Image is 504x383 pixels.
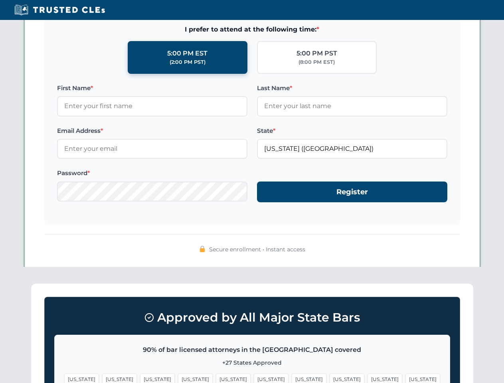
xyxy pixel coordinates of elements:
[257,83,447,93] label: Last Name
[64,358,440,367] p: +27 States Approved
[54,307,450,328] h3: Approved by All Major State Bars
[64,345,440,355] p: 90% of bar licensed attorneys in the [GEOGRAPHIC_DATA] covered
[57,83,247,93] label: First Name
[12,4,107,16] img: Trusted CLEs
[57,126,247,136] label: Email Address
[57,139,247,159] input: Enter your email
[296,48,337,59] div: 5:00 PM PST
[257,139,447,159] input: Colorado (CO)
[57,24,447,35] span: I prefer to attend at the following time:
[57,168,247,178] label: Password
[209,245,305,254] span: Secure enrollment • Instant access
[257,182,447,203] button: Register
[57,96,247,116] input: Enter your first name
[298,58,335,66] div: (8:00 PM EST)
[167,48,208,59] div: 5:00 PM EST
[199,246,206,252] img: 🔒
[170,58,206,66] div: (2:00 PM PST)
[257,96,447,116] input: Enter your last name
[257,126,447,136] label: State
